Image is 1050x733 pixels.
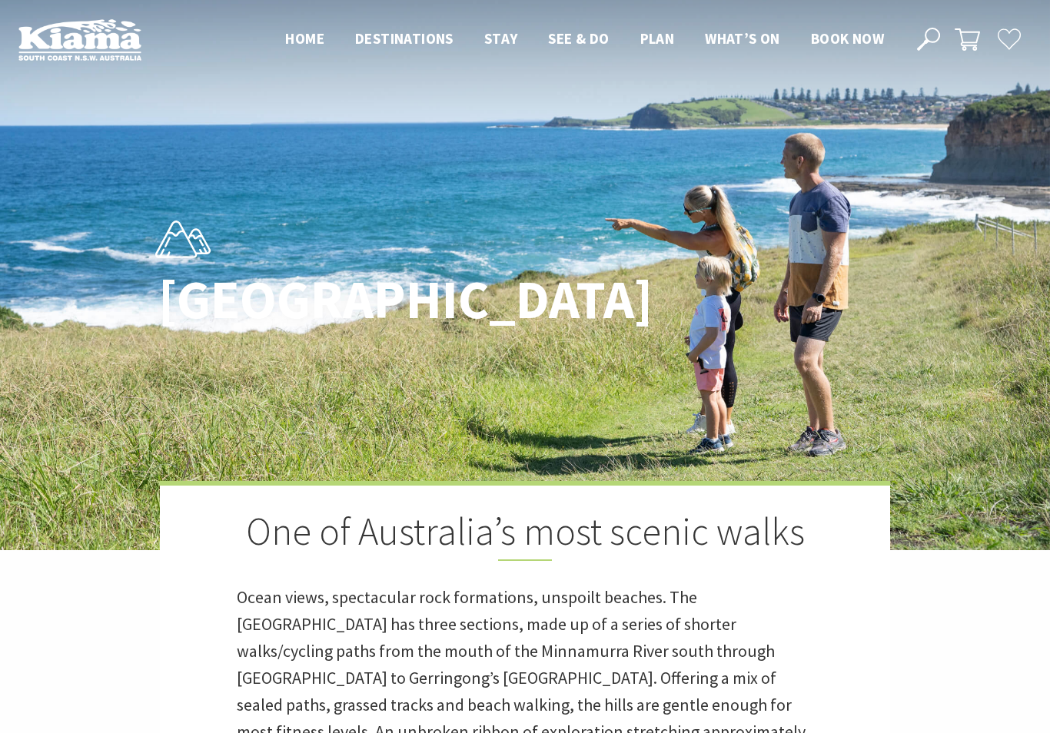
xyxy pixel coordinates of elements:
h2: One of Australia’s most scenic walks [237,509,813,561]
span: Book now [811,29,884,48]
span: Destinations [355,29,454,48]
span: Stay [484,29,518,48]
img: Kiama Logo [18,18,141,61]
span: See & Do [548,29,609,48]
span: Home [285,29,324,48]
span: Plan [640,29,675,48]
nav: Main Menu [270,27,899,52]
span: What’s On [705,29,780,48]
h1: [GEOGRAPHIC_DATA] [158,270,593,329]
